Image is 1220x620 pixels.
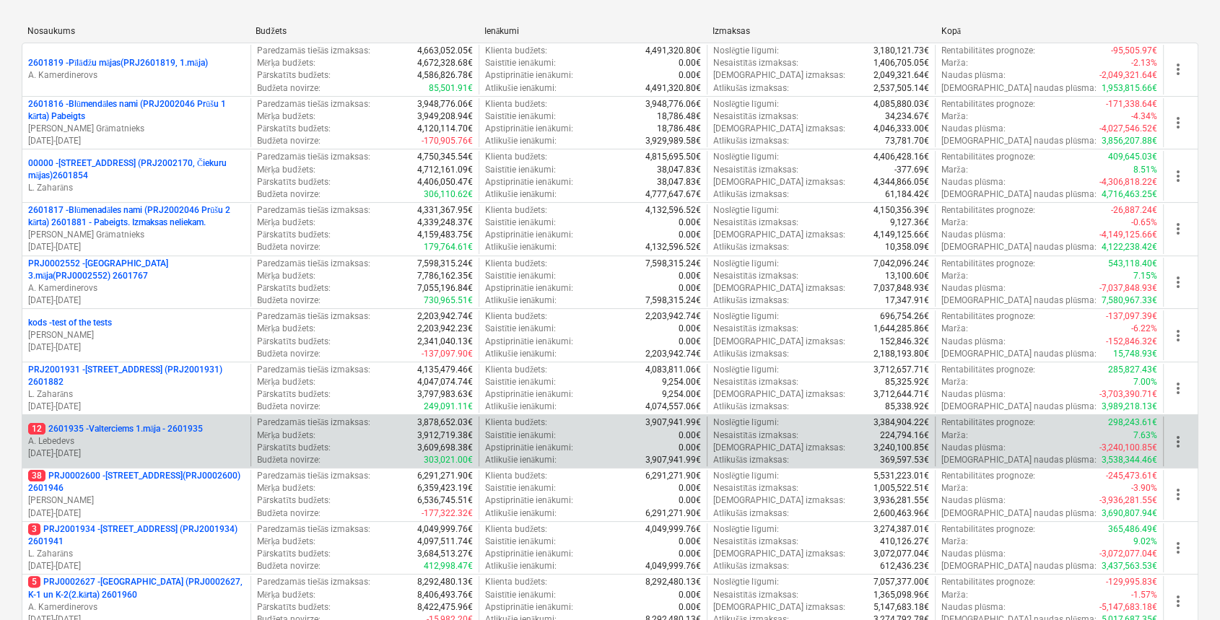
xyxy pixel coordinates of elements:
[941,258,1034,270] p: Rentabilitātes prognoze :
[713,282,845,294] p: [DEMOGRAPHIC_DATA] izmaksas :
[28,329,245,341] p: [PERSON_NAME]
[417,204,473,217] p: 4,331,367.95€
[485,364,547,376] p: Klienta budžets :
[657,176,701,188] p: 38,047.83€
[679,217,701,229] p: 0.00€
[28,57,245,82] div: 2601819 -Pīlādžu mājas(PRJ2601819, 1.māja)A. Kamerdinerovs
[28,135,245,147] p: [DATE] - [DATE]
[873,151,929,163] p: 4,406,428.16€
[873,323,929,335] p: 1,644,285.86€
[1106,310,1157,323] p: -137,097.39€
[645,310,701,323] p: 2,203,942.74€
[885,110,929,123] p: 34,234.67€
[28,204,245,254] div: 2601817 -Blūmenadāles nami (PRJ2002046 Prūšu 2 kārta) 2601881 - Pabeigts. Izmaksas neliekam.[PERS...
[28,548,245,560] p: L. Zaharāns
[1169,433,1187,450] span: more_vert
[485,204,547,217] p: Klienta budžets :
[1131,323,1157,335] p: -6.22%
[873,82,929,95] p: 2,537,505.14€
[941,204,1034,217] p: Rentabilitātes prognoze :
[941,57,967,69] p: Marža :
[1169,274,1187,291] span: more_vert
[1111,45,1157,57] p: -95,505.97€
[417,429,473,442] p: 3,912,719.38€
[657,110,701,123] p: 18,786.48€
[422,135,473,147] p: -170,905.76€
[645,204,701,217] p: 4,132,596.52€
[645,98,701,110] p: 3,948,776.06€
[28,494,245,507] p: [PERSON_NAME]
[429,82,473,95] p: 85,501.91€
[28,507,245,520] p: [DATE] - [DATE]
[713,323,798,335] p: Nesaistītās izmaksas :
[1133,270,1157,282] p: 7.15%
[662,388,701,401] p: 9,254.00€
[941,26,1158,37] div: Kopā
[485,258,547,270] p: Klienta budžets :
[257,336,331,348] p: Pārskatīts budžets :
[485,336,573,348] p: Apstiprinātie ienākumi :
[713,98,779,110] p: Noslēgtie līgumi :
[417,229,473,241] p: 4,159,483.75€
[257,110,315,123] p: Mērķa budžets :
[1102,135,1157,147] p: 3,856,207.88€
[28,241,245,253] p: [DATE] - [DATE]
[28,470,245,494] p: PRJ0002600 - [STREET_ADDRESS](PRJ0002600) 2601946
[679,282,701,294] p: 0.00€
[713,229,845,241] p: [DEMOGRAPHIC_DATA] izmaksas :
[485,69,573,82] p: Apstiprinātie ienākumi :
[885,270,929,282] p: 13,100.60€
[257,188,321,201] p: Budžeta novirze :
[941,110,967,123] p: Marža :
[941,217,967,229] p: Marža :
[713,188,789,201] p: Atlikušās izmaksas :
[1102,294,1157,307] p: 7,580,967.33€
[645,151,701,163] p: 4,815,695.50€
[713,151,779,163] p: Noslēgtie līgumi :
[713,110,798,123] p: Nesaistītās izmaksas :
[485,429,556,442] p: Saistītie ienākumi :
[885,294,929,307] p: 17,347.91€
[873,348,929,360] p: 2,188,193.80€
[485,82,557,95] p: Atlikušie ienākumi :
[28,258,245,307] div: PRJ0002552 -[GEOGRAPHIC_DATA] 3.māja(PRJ0002552) 2601767A. Kamerdinerovs[DATE]-[DATE]
[485,217,556,229] p: Saistītie ienākumi :
[28,523,245,573] div: 3PRJ2001934 -[STREET_ADDRESS] (PRJ2001934) 2601941L. Zaharāns[DATE]-[DATE]
[417,98,473,110] p: 3,948,776.06€
[941,241,1097,253] p: [DEMOGRAPHIC_DATA] naudas plūsma :
[28,341,245,354] p: [DATE] - [DATE]
[28,423,45,435] span: 12
[679,429,701,442] p: 0.00€
[713,401,789,413] p: Atlikušās izmaksas :
[873,45,929,57] p: 3,180,121.73€
[873,364,929,376] p: 3,712,657.71€
[713,416,779,429] p: Noslēgtie līgumi :
[941,323,967,335] p: Marža :
[417,336,473,348] p: 2,341,040.13€
[1106,98,1157,110] p: -171,338.64€
[417,323,473,335] p: 2,203,942.23€
[1108,151,1157,163] p: 409,645.03€
[417,310,473,323] p: 2,203,942.74€
[1108,258,1157,270] p: 543,118.40€
[257,229,331,241] p: Pārskatīts budžets :
[713,376,798,388] p: Nesaistītās izmaksas :
[941,135,1097,147] p: [DEMOGRAPHIC_DATA] naudas plūsma :
[28,560,245,572] p: [DATE] - [DATE]
[485,388,573,401] p: Apstiprinātie ienākumi :
[257,69,331,82] p: Pārskatīts budžets :
[645,364,701,376] p: 4,083,811.06€
[1131,217,1157,229] p: -0.65%
[28,294,245,307] p: [DATE] - [DATE]
[485,164,556,176] p: Saistītie ienākumi :
[1131,110,1157,123] p: -4.34%
[941,282,1006,294] p: Naudas plūsma :
[485,416,547,429] p: Klienta budžets :
[417,270,473,282] p: 7,786,162.35€
[485,98,547,110] p: Klienta budžets :
[28,204,245,229] p: 2601817 - Blūmenadāles nami (PRJ2002046 Prūšu 2 kārta) 2601881 - Pabeigts. Izmaksas neliekam.
[1111,204,1157,217] p: -26,887.24€
[873,57,929,69] p: 1,406,705.05€
[417,282,473,294] p: 7,055,196.84€
[257,98,370,110] p: Paredzamās tiešās izmaksas :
